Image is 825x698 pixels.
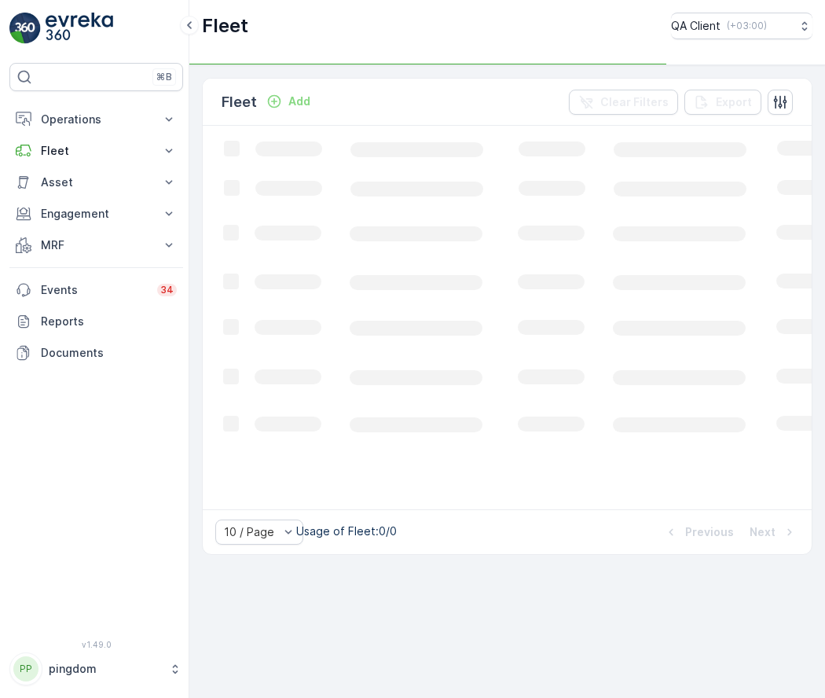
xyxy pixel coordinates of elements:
[41,345,177,361] p: Documents
[288,94,310,109] p: Add
[9,652,183,685] button: PPpingdom
[9,13,41,44] img: logo
[9,104,183,135] button: Operations
[748,523,799,542] button: Next
[569,90,678,115] button: Clear Filters
[9,135,183,167] button: Fleet
[296,523,397,539] p: Usage of Fleet : 0/0
[156,71,172,83] p: ⌘B
[41,282,148,298] p: Events
[260,92,317,111] button: Add
[750,524,775,540] p: Next
[671,13,812,39] button: QA Client(+03:00)
[671,18,720,34] p: QA Client
[9,274,183,306] a: Events34
[41,314,177,329] p: Reports
[685,524,734,540] p: Previous
[9,198,183,230] button: Engagement
[716,94,752,110] p: Export
[41,206,152,222] p: Engagement
[662,523,735,542] button: Previous
[9,337,183,369] a: Documents
[160,284,174,296] p: 34
[41,143,152,159] p: Fleet
[222,91,257,113] p: Fleet
[41,174,152,190] p: Asset
[41,112,152,127] p: Operations
[600,94,669,110] p: Clear Filters
[49,661,161,677] p: pingdom
[684,90,761,115] button: Export
[41,237,152,253] p: MRF
[9,640,183,649] span: v 1.49.0
[727,20,767,32] p: ( +03:00 )
[9,306,183,337] a: Reports
[46,13,113,44] img: logo_light-DOdMpM7g.png
[9,230,183,261] button: MRF
[202,13,248,39] p: Fleet
[9,167,183,198] button: Asset
[13,656,38,681] div: PP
